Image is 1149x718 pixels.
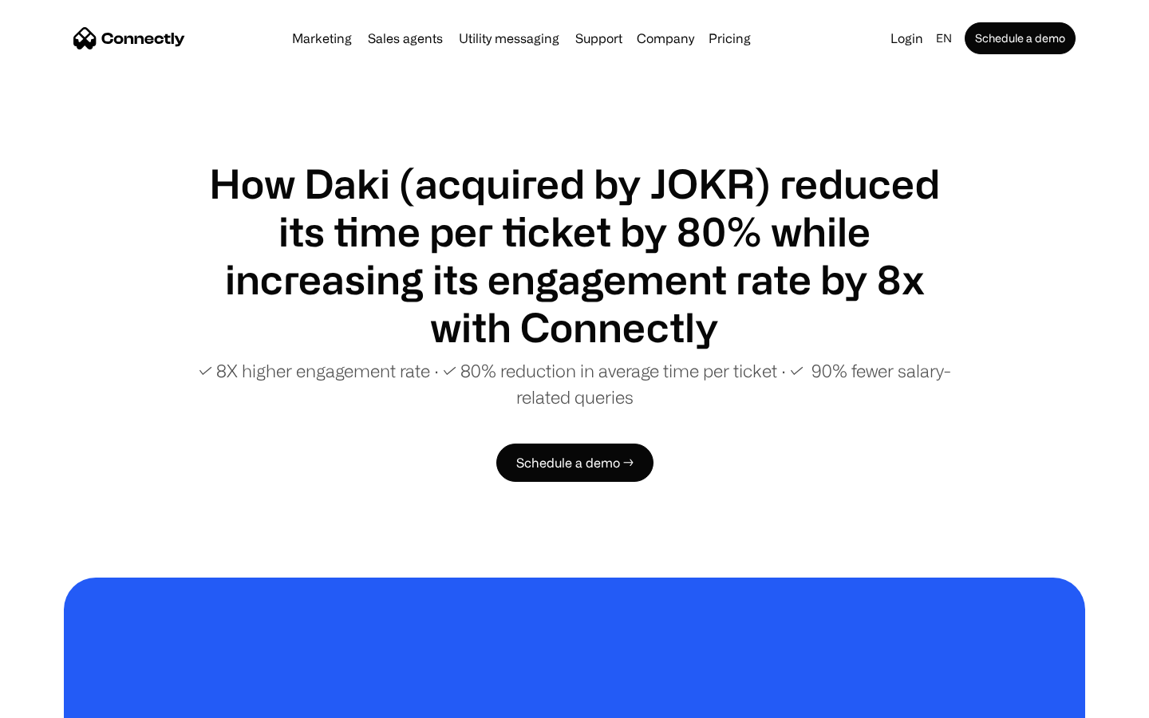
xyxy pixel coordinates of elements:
[286,32,358,45] a: Marketing
[191,357,958,410] p: ✓ 8X higher engagement rate ∙ ✓ 80% reduction in average time per ticket ∙ ✓ 90% fewer salary-rel...
[702,32,757,45] a: Pricing
[16,688,96,712] aside: Language selected: English
[361,32,449,45] a: Sales agents
[73,26,185,50] a: home
[191,160,958,351] h1: How Daki (acquired by JOKR) reduced its time per ticket by 80% while increasing its engagement ra...
[452,32,566,45] a: Utility messaging
[637,27,694,49] div: Company
[936,27,952,49] div: en
[496,444,653,482] a: Schedule a demo →
[569,32,629,45] a: Support
[884,27,930,49] a: Login
[632,27,699,49] div: Company
[965,22,1076,54] a: Schedule a demo
[32,690,96,712] ul: Language list
[930,27,961,49] div: en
